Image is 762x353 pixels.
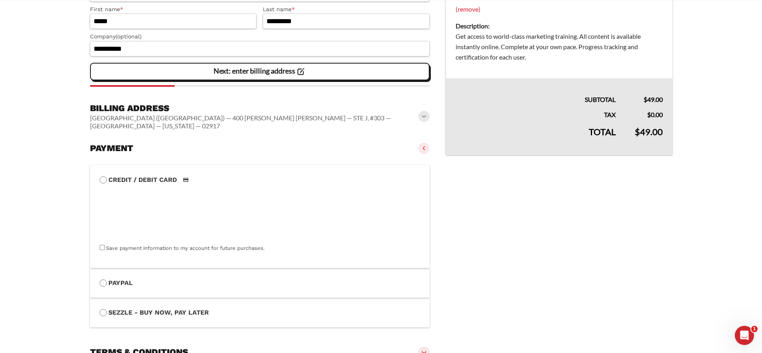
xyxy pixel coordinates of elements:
[178,175,193,185] img: Credit / Debit Card
[106,245,264,251] label: Save payment information to my account for future purchases.
[735,326,754,345] iframe: Intercom live chat
[100,309,107,316] input: Sezzle - Buy Now, Pay Later
[647,111,651,118] span: $
[456,31,662,62] dd: Get access to world-class marketing training. All content is available instantly online. Complete...
[456,21,662,31] dt: Description:
[116,33,142,40] span: (optional)
[446,105,625,120] th: Tax
[751,326,758,332] span: 1
[100,175,420,185] label: Credit / Debit Card
[100,307,420,318] label: Sezzle - Buy Now, Pay Later
[644,96,647,103] span: $
[90,32,430,41] label: Company
[635,126,640,137] span: $
[90,103,420,114] h3: Billing address
[635,126,663,137] bdi: 49.00
[100,278,420,288] label: PayPal
[647,111,663,118] bdi: 0.00
[263,5,430,14] label: Last name
[100,279,107,287] input: PayPal
[446,120,625,155] th: Total
[90,114,420,130] vaadin-horizontal-layout: [GEOGRAPHIC_DATA] ([GEOGRAPHIC_DATA]) — 400 [PERSON_NAME] [PERSON_NAME] — STE J, #303 — [GEOGRAPH...
[644,96,663,103] bdi: 49.00
[90,143,133,154] h3: Payment
[100,176,107,183] input: Credit / Debit CardCredit / Debit Card
[98,183,419,243] iframe: Secure payment input frame
[446,78,625,105] th: Subtotal
[456,5,480,13] a: (remove)
[90,5,257,14] label: First name
[90,63,430,80] vaadin-button: Next: enter billing address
